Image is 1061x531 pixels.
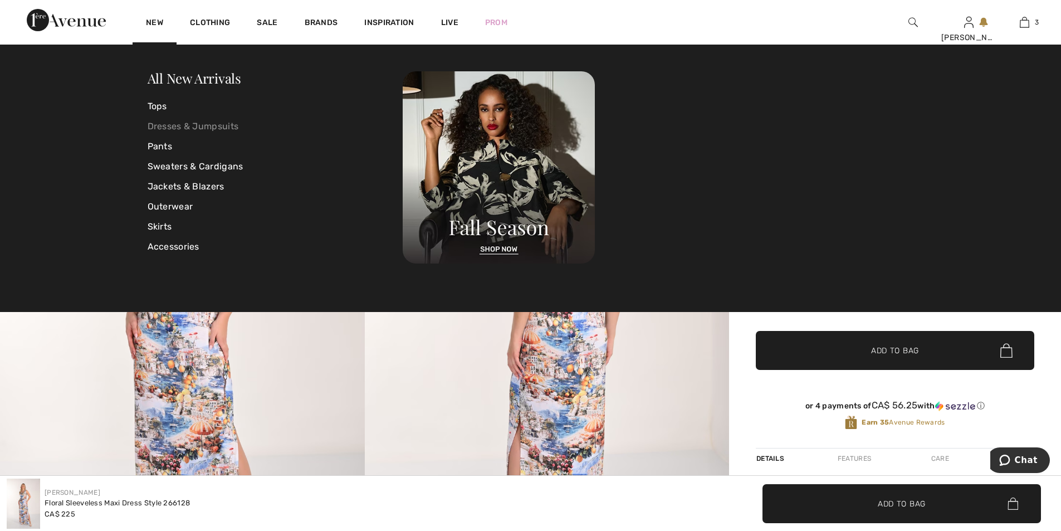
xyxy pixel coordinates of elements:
a: 3 [997,16,1052,29]
span: Inspiration [364,18,414,30]
a: Sweaters & Cardigans [148,157,403,177]
div: Details [756,449,787,469]
div: Features [828,449,881,469]
strong: Earn 35 [862,418,889,426]
img: Bag.svg [1000,343,1013,358]
a: Dresses & Jumpsuits [148,116,403,137]
a: Skirts [148,217,403,237]
img: 1ère Avenue [27,9,106,31]
span: CA$ 225 [45,510,75,518]
a: Live [441,17,458,28]
a: Accessories [148,237,403,257]
div: Floral Sleeveless Maxi Dress Style 266128 [45,498,190,509]
iframe: Opens a widget where you can chat to one of our agents [990,447,1050,475]
a: [PERSON_NAME] [45,489,100,496]
a: Pants [148,137,403,157]
a: Prom [485,17,507,28]
button: Add to Bag [756,331,1034,370]
button: Add to Bag [762,484,1041,523]
img: 250825120107_a8d8ca038cac6.jpg [403,71,595,264]
a: New [146,18,163,30]
img: My Info [964,16,974,29]
img: My Bag [1020,16,1029,29]
a: Brands [305,18,338,30]
a: Outerwear [148,197,403,217]
a: All New Arrivals [148,69,241,87]
img: Bag.svg [1008,498,1018,510]
span: Add to Bag [878,498,926,509]
a: Tops [148,96,403,116]
div: [PERSON_NAME] [941,32,996,43]
div: or 4 payments of with [756,400,1034,411]
span: CA$ 56.25 [872,400,918,411]
a: Sign In [964,17,974,27]
a: Clothing [190,18,230,30]
a: Jackets & Blazers [148,177,403,197]
span: Add to Bag [871,345,919,357]
img: Sezzle [935,401,975,411]
img: Avenue Rewards [845,415,857,430]
div: or 4 payments ofCA$ 56.25withSezzle Click to learn more about Sezzle [756,400,1034,415]
div: Care [922,449,959,469]
img: Floral Sleeveless Maxi Dress Style 266128 [7,479,40,529]
a: Sale [257,18,277,30]
span: 3 [1035,17,1039,27]
span: Avenue Rewards [862,417,945,427]
img: search the website [908,16,918,29]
